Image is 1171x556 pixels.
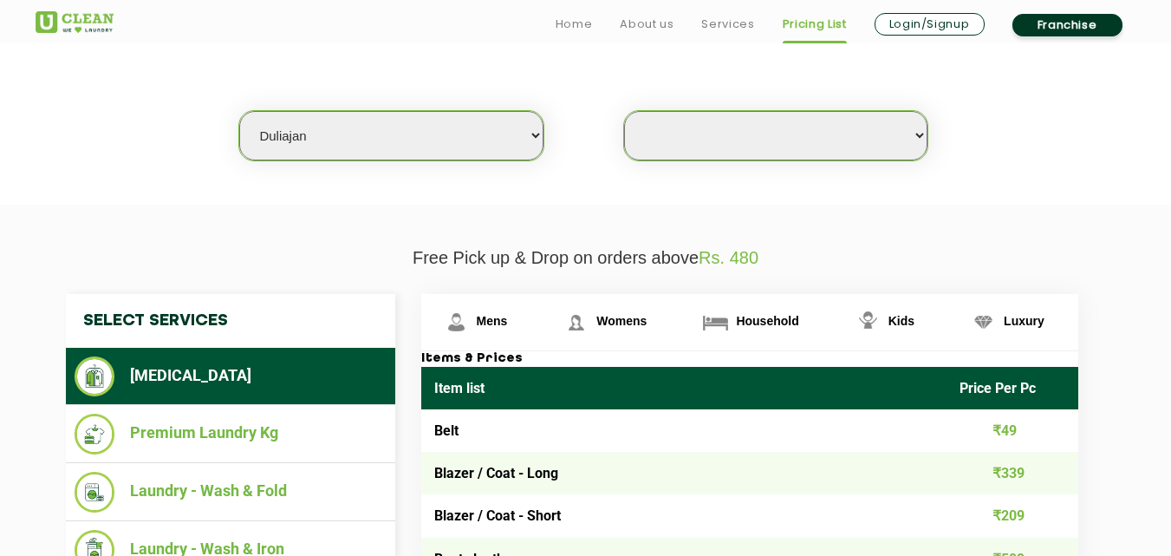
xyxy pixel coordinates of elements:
[875,13,985,36] a: Login/Signup
[947,409,1078,452] td: ₹49
[947,367,1078,409] th: Price Per Pc
[556,14,593,35] a: Home
[36,11,114,33] img: UClean Laundry and Dry Cleaning
[75,414,387,455] li: Premium Laundry Kg
[700,307,731,337] img: Household
[620,14,673,35] a: About us
[853,307,883,337] img: Kids
[477,314,508,328] span: Mens
[421,452,947,494] td: Blazer / Coat - Long
[947,494,1078,537] td: ₹209
[736,314,798,328] span: Household
[699,248,758,267] span: Rs. 480
[75,356,387,396] li: [MEDICAL_DATA]
[968,307,999,337] img: Luxury
[75,472,115,513] img: Laundry - Wash & Fold
[66,294,395,348] h4: Select Services
[421,351,1078,367] h3: Items & Prices
[75,356,115,396] img: Dry Cleaning
[421,367,947,409] th: Item list
[75,472,387,513] li: Laundry - Wash & Fold
[783,14,847,35] a: Pricing List
[1004,314,1044,328] span: Luxury
[701,14,754,35] a: Services
[1012,14,1122,36] a: Franchise
[596,314,647,328] span: Womens
[421,409,947,452] td: Belt
[888,314,914,328] span: Kids
[561,307,591,337] img: Womens
[441,307,472,337] img: Mens
[421,494,947,537] td: Blazer / Coat - Short
[36,248,1136,268] p: Free Pick up & Drop on orders above
[947,452,1078,494] td: ₹339
[75,414,115,455] img: Premium Laundry Kg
